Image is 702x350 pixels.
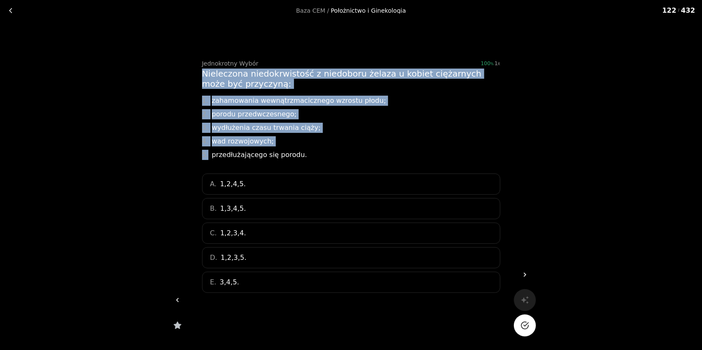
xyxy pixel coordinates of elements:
[678,6,680,16] span: /
[210,228,217,238] span: C.
[331,8,406,14] div: Położnictwo i Ginekologia
[662,6,699,16] div: 122 432
[202,136,208,146] div: 4.
[202,123,500,133] div: wydłużenia czasu trwania ciąży;
[481,61,500,66] div: 100%
[202,174,500,195] div: A.1,2,4,5.
[202,96,500,106] div: zahamowania wewnątrzmacicznego wzrostu płodu;
[296,8,325,14] a: Baza CEM
[210,179,217,189] span: A.
[221,253,247,263] span: 1,2,3,5.
[202,247,500,268] div: D.1,2,3,5.
[210,277,216,287] span: E.
[494,61,500,66] div: 1
[202,109,500,119] div: porodu przedwczesnego;
[327,8,329,14] span: /
[202,61,258,66] div: Jednokrotny Wybór
[202,198,500,219] div: B.1,3,4,5.
[202,150,500,160] div: przedłużającego się porodu.
[210,253,217,263] span: D.
[210,204,217,214] span: B.
[481,61,494,66] span: 100
[202,150,208,160] div: 5.
[202,109,208,119] div: 2.
[202,272,500,293] div: E.3,4,5.
[202,69,500,89] div: Nieleczona niedokrwistość z niedoboru żelaza u kobiet ciężarnych może być przyczyną:
[202,223,500,244] div: C.1,2,3,4.
[202,136,500,146] div: wad rozwojowych;
[202,96,208,106] div: 1.
[202,123,208,133] div: 3.
[514,314,536,336] button: Na pewno?
[220,179,246,189] span: 1,2,4,5.
[220,277,239,287] span: 3,4,5.
[220,228,246,238] span: 1,2,3,4.
[220,204,246,214] span: 1,3,4,5.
